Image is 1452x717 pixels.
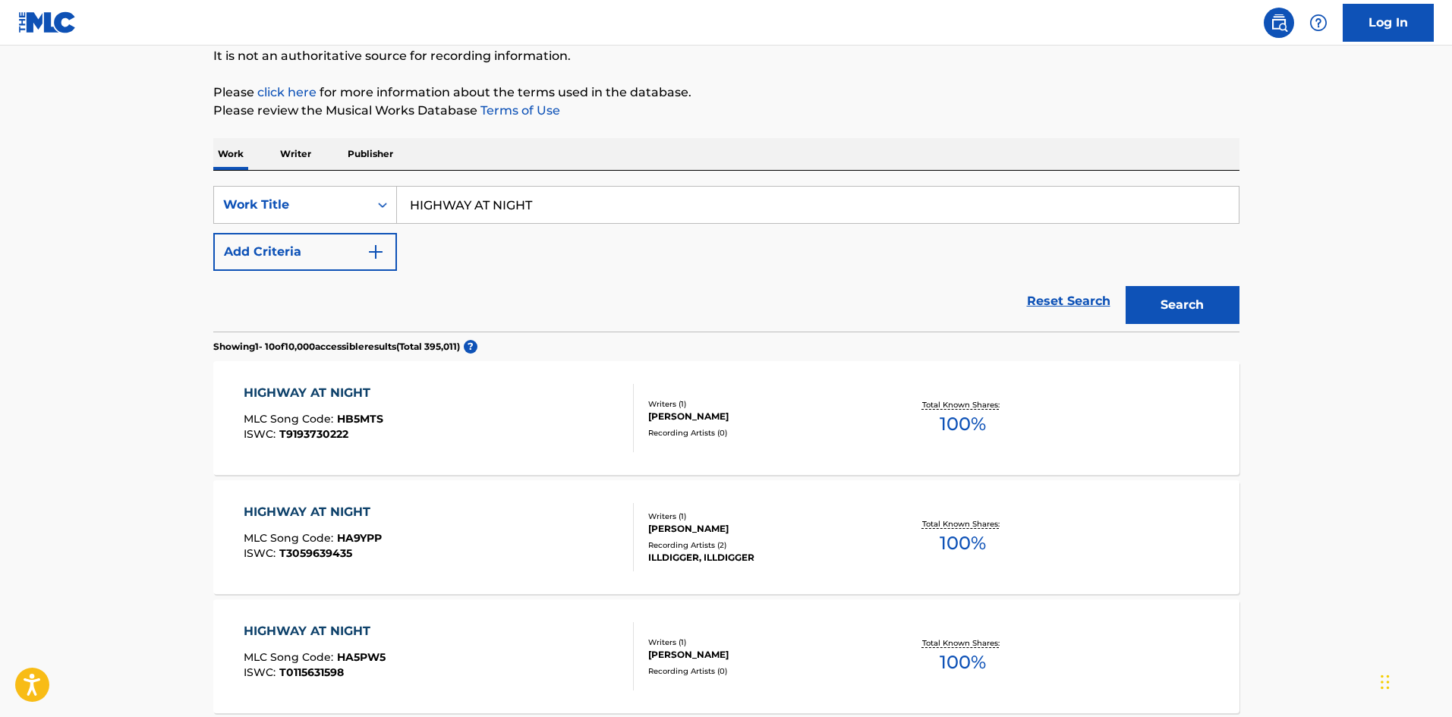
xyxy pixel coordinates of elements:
form: Search Form [213,186,1239,332]
div: Help [1303,8,1334,38]
button: Search [1126,286,1239,324]
div: Recording Artists ( 0 ) [648,665,877,677]
div: Recording Artists ( 2 ) [648,539,877,551]
p: Total Known Shares: [922,637,1003,649]
span: T3059639435 [279,546,352,560]
a: HIGHWAY AT NIGHTMLC Song Code:HA5PW5ISWC:T0115631598Writers (1)[PERSON_NAME]Recording Artists (0)... [213,599,1239,713]
a: HIGHWAY AT NIGHTMLC Song Code:HB5MTSISWC:T9193730222Writers (1)[PERSON_NAME]Recording Artists (0)... [213,361,1239,475]
div: Recording Artists ( 0 ) [648,427,877,439]
p: It is not an authoritative source for recording information. [213,47,1239,65]
div: ILLDIGGER, ILLDIGGER [648,551,877,564]
div: Work Title [223,196,360,214]
span: MLC Song Code : [244,650,337,664]
span: MLC Song Code : [244,531,337,545]
div: Writers ( 1 ) [648,637,877,648]
img: search [1270,14,1288,32]
p: Please for more information about the terms used in the database. [213,83,1239,102]
p: Publisher [343,138,398,170]
span: T0115631598 [279,665,344,679]
a: Public Search [1264,8,1294,38]
div: HIGHWAY AT NIGHT [244,384,383,402]
a: click here [257,85,317,99]
div: [PERSON_NAME] [648,522,877,536]
div: [PERSON_NAME] [648,410,877,423]
div: HIGHWAY AT NIGHT [244,503,382,521]
div: Writers ( 1 ) [648,511,877,522]
span: 100 % [940,649,986,676]
span: 100 % [940,530,986,557]
span: HB5MTS [337,412,383,426]
span: MLC Song Code : [244,412,337,426]
a: Terms of Use [477,103,560,118]
span: ISWC : [244,427,279,441]
a: Reset Search [1019,285,1118,318]
span: HA5PW5 [337,650,386,664]
div: [PERSON_NAME] [648,648,877,662]
span: ? [464,340,477,354]
p: Writer [276,138,316,170]
p: Please review the Musical Works Database [213,102,1239,120]
span: 100 % [940,410,986,438]
img: 9d2ae6d4665cec9f34b9.svg [367,243,385,261]
p: Showing 1 - 10 of 10,000 accessible results (Total 395,011 ) [213,340,460,354]
span: HA9YPP [337,531,382,545]
a: HIGHWAY AT NIGHTMLC Song Code:HA9YPPISWC:T3059639435Writers (1)[PERSON_NAME]Recording Artists (2)... [213,480,1239,594]
p: Work [213,138,248,170]
div: HIGHWAY AT NIGHT [244,622,386,640]
p: Total Known Shares: [922,399,1003,410]
p: Total Known Shares: [922,518,1003,530]
img: MLC Logo [18,11,77,33]
div: Drag [1381,659,1390,705]
a: Log In [1343,4,1434,42]
iframe: Chat Widget [1376,644,1452,717]
span: T9193730222 [279,427,348,441]
button: Add Criteria [213,233,397,271]
span: ISWC : [244,665,279,679]
span: ISWC : [244,546,279,560]
div: Writers ( 1 ) [648,398,877,410]
img: help [1309,14,1328,32]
